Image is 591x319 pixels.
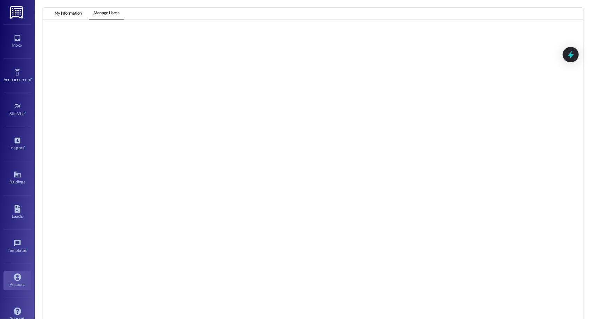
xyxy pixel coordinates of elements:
a: Leads [3,203,31,222]
button: My Information [50,8,86,19]
a: Site Visit • [3,101,31,119]
span: • [24,144,25,149]
a: Insights • [3,135,31,153]
a: Templates • [3,237,31,256]
button: Manage Users [89,8,124,19]
a: Inbox [3,32,31,51]
a: Buildings [3,169,31,188]
img: ResiDesk Logo [10,6,24,19]
span: • [31,76,32,81]
span: • [25,110,26,115]
iframe: retool [57,34,582,314]
a: Account [3,271,31,290]
span: • [27,247,28,252]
